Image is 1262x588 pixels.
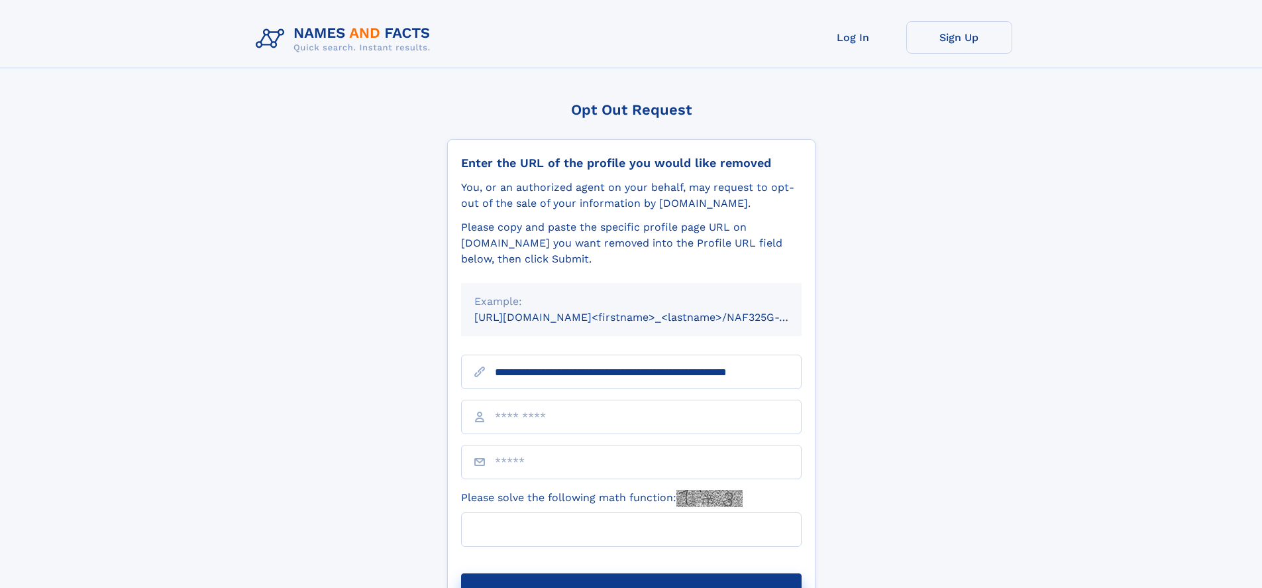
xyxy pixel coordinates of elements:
div: You, or an authorized agent on your behalf, may request to opt-out of the sale of your informatio... [461,180,802,211]
div: Example: [474,294,788,310]
label: Please solve the following math function: [461,490,743,507]
div: Please copy and paste the specific profile page URL on [DOMAIN_NAME] you want removed into the Pr... [461,219,802,267]
div: Enter the URL of the profile you would like removed [461,156,802,170]
img: Logo Names and Facts [250,21,441,57]
div: Opt Out Request [447,101,815,118]
small: [URL][DOMAIN_NAME]<firstname>_<lastname>/NAF325G-xxxxxxxx [474,311,827,323]
a: Sign Up [906,21,1012,54]
a: Log In [800,21,906,54]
